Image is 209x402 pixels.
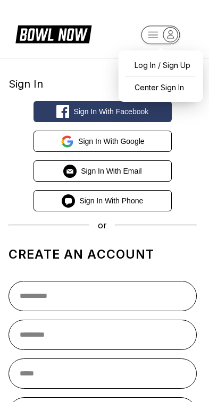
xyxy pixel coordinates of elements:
[124,56,198,74] a: Log In / Sign Up
[124,78,198,97] a: Center Sign In
[73,107,148,116] span: Sign in with Facebook
[81,167,141,175] span: Sign in with Email
[34,131,172,152] button: Sign in with Google
[78,137,145,146] span: Sign in with Google
[9,247,197,262] h1: Create an account
[34,190,172,211] button: Sign in with Phone
[9,220,197,230] div: or
[9,78,197,90] div: Sign In
[34,160,172,182] button: Sign in with Email
[79,196,143,205] span: Sign in with Phone
[34,101,172,122] button: Sign in with Facebook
